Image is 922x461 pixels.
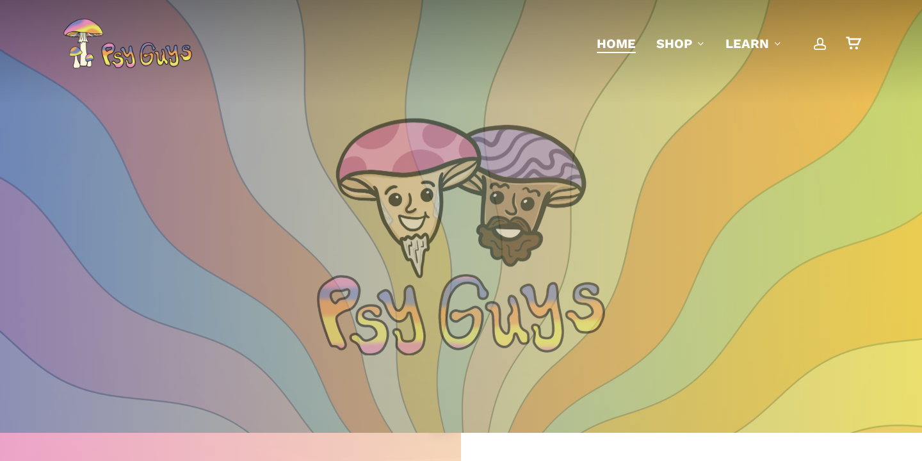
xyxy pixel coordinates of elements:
img: Psychedelic PsyGuys Text Logo [317,274,605,355]
a: Home [597,35,636,53]
span: Learn [725,36,769,51]
img: PsyGuys [63,18,192,69]
a: Learn [725,35,782,53]
span: Shop [656,36,692,51]
img: PsyGuys Heads Logo [333,101,589,293]
a: Shop [656,35,705,53]
span: Home [597,36,636,51]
